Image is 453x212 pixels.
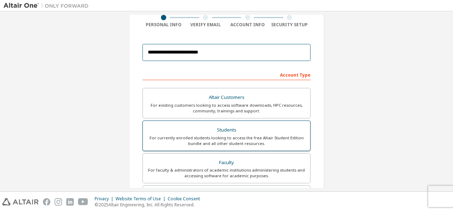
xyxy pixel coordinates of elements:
div: For existing customers looking to access software downloads, HPC resources, community, trainings ... [147,102,306,114]
div: Website Terms of Use [116,196,168,202]
div: Security Setup [269,22,311,28]
img: youtube.svg [78,198,88,206]
div: Students [147,125,306,135]
div: For currently enrolled students looking to access the free Altair Student Edition bundle and all ... [147,135,306,146]
div: Faculty [147,158,306,168]
div: Account Info [226,22,269,28]
img: facebook.svg [43,198,50,206]
div: For faculty & administrators of academic institutions administering students and accessing softwa... [147,167,306,179]
img: instagram.svg [55,198,62,206]
div: Personal Info [142,22,185,28]
img: linkedin.svg [66,198,74,206]
div: Altair Customers [147,93,306,102]
div: Verify Email [185,22,227,28]
img: altair_logo.svg [2,198,39,206]
p: © 2025 Altair Engineering, Inc. All Rights Reserved. [95,202,204,208]
img: Altair One [4,2,92,9]
div: Account Type [142,69,311,80]
div: Privacy [95,196,116,202]
div: Cookie Consent [168,196,204,202]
